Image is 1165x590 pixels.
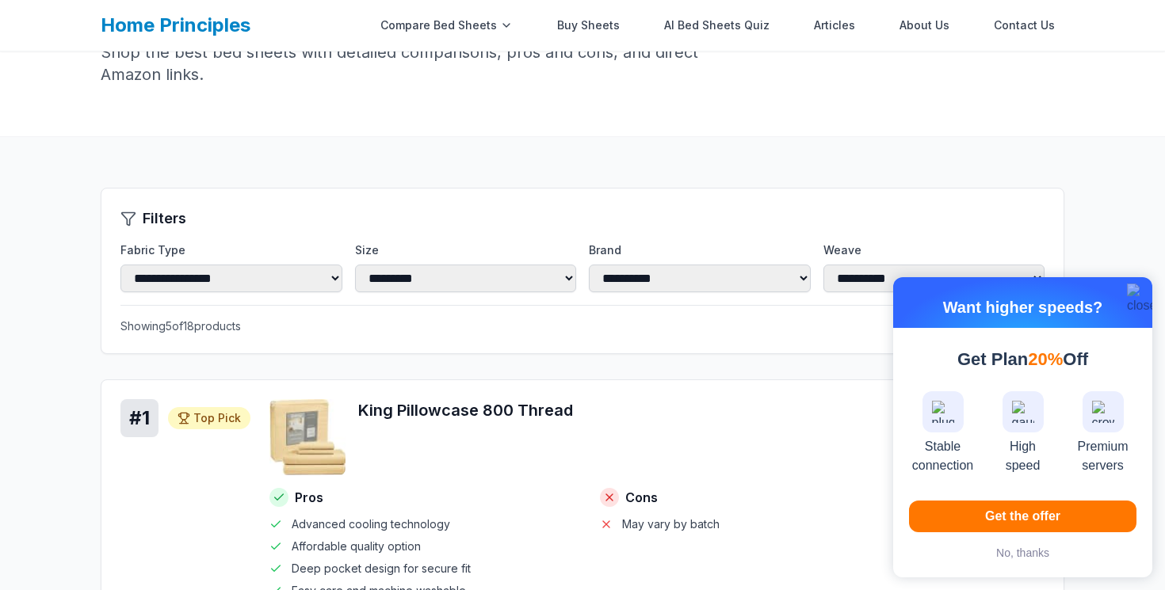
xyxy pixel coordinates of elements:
[120,318,1045,334] p: Showing 5 of 18 products
[358,399,911,421] h3: King Pillowcase 800 Thread
[804,10,865,41] a: Articles
[101,13,250,36] a: Home Principles
[355,242,577,258] label: Size
[292,539,421,554] span: Affordable quality option
[292,516,450,532] span: Advanced cooling technology
[622,516,720,532] span: May vary by batch
[655,10,779,41] a: AI Bed Sheets Quiz
[292,561,471,577] span: Deep pocket design for secure fit
[890,10,959,41] a: About Us
[269,488,581,507] h4: Pros
[984,10,1064,41] a: Contact Us
[143,207,186,230] h2: Filters
[589,242,811,258] label: Brand
[600,488,911,507] h4: Cons
[269,399,346,475] img: King Pillowcase 800 Thread - Cotton product image
[120,399,159,437] div: # 1
[823,242,1045,258] label: Weave
[101,41,709,86] p: Shop the best bed sheets with detailed comparisons, pros and cons, and direct Amazon links.
[193,410,241,426] span: Top Pick
[120,242,342,258] label: Fabric Type
[371,10,522,41] div: Compare Bed Sheets
[548,10,629,41] a: Buy Sheets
